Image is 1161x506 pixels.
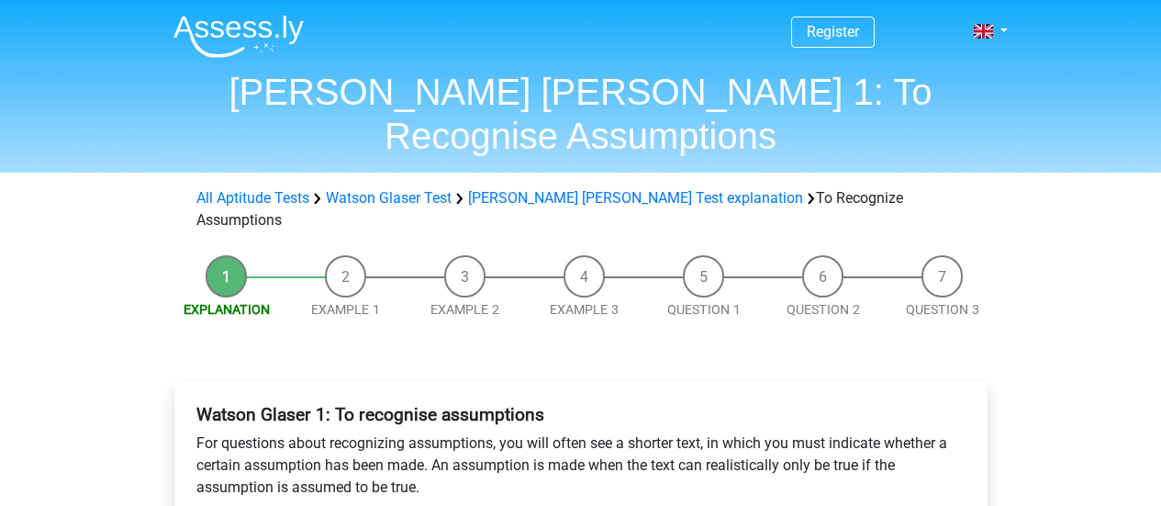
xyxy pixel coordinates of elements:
[906,302,979,317] a: Question 3
[189,187,973,231] div: To Recognize Assumptions
[159,70,1003,158] h1: [PERSON_NAME] [PERSON_NAME] 1: To Recognise Assumptions
[667,302,741,317] a: Question 1
[173,15,304,58] img: Assessly
[196,433,966,499] p: For questions about recognizing assumptions, you will often see a shorter text, in which you must...
[196,404,544,425] b: Watson Glaser 1: To recognise assumptions
[787,302,860,317] a: Question 2
[184,302,270,317] a: Explanation
[430,302,499,317] a: Example 2
[311,302,380,317] a: Example 1
[807,23,859,40] a: Register
[196,189,309,207] a: All Aptitude Tests
[550,302,619,317] a: Example 3
[468,189,803,207] a: [PERSON_NAME] [PERSON_NAME] Test explanation
[326,189,452,207] a: Watson Glaser Test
